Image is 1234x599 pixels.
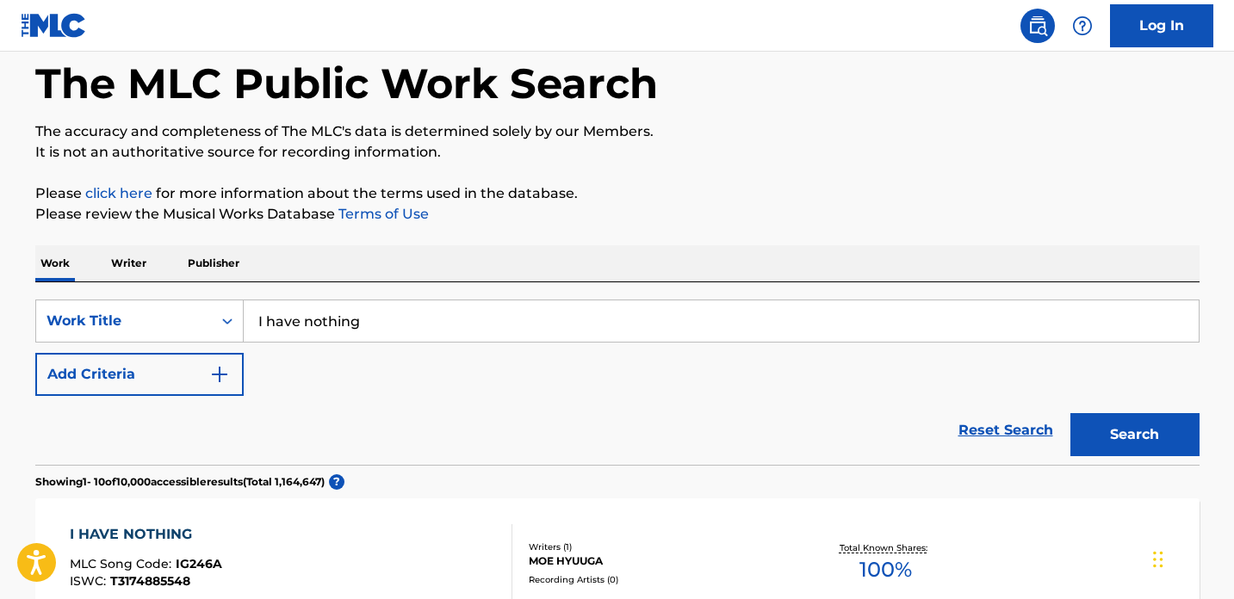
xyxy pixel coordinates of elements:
[35,204,1200,225] p: Please review the Musical Works Database
[85,185,152,201] a: click here
[35,245,75,281] p: Work
[70,573,110,589] span: ISWC :
[335,206,429,222] a: Terms of Use
[35,183,1200,204] p: Please for more information about the terms used in the database.
[1148,516,1234,599] iframe: Chat Widget
[840,541,932,554] p: Total Known Shares:
[529,573,789,586] div: Recording Artists ( 0 )
[1065,9,1100,43] div: Help
[47,311,202,331] div: Work Title
[1110,4,1213,47] a: Log In
[1020,9,1055,43] a: Public Search
[183,245,245,281] p: Publisher
[329,474,344,490] span: ?
[1153,534,1163,585] div: Drag
[35,299,1200,465] form: Search Form
[859,554,912,585] span: 100 %
[70,556,176,571] span: MLC Song Code :
[21,13,87,38] img: MLC Logo
[35,121,1200,142] p: The accuracy and completeness of The MLC's data is determined solely by our Members.
[529,540,789,553] div: Writers ( 1 )
[35,58,658,109] h1: The MLC Public Work Search
[35,353,244,396] button: Add Criteria
[70,524,222,545] div: I HAVE NOTHING
[209,364,230,385] img: 9d2ae6d4665cec9f34b9.svg
[529,553,789,569] div: MOE HYUUGA
[1027,15,1048,36] img: search
[110,573,190,589] span: T3174885548
[35,474,325,490] p: Showing 1 - 10 of 10,000 accessible results (Total 1,164,647 )
[1072,15,1093,36] img: help
[950,411,1062,449] a: Reset Search
[35,142,1200,163] p: It is not an authoritative source for recording information.
[176,556,222,571] span: IG246A
[106,245,152,281] p: Writer
[1070,413,1200,456] button: Search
